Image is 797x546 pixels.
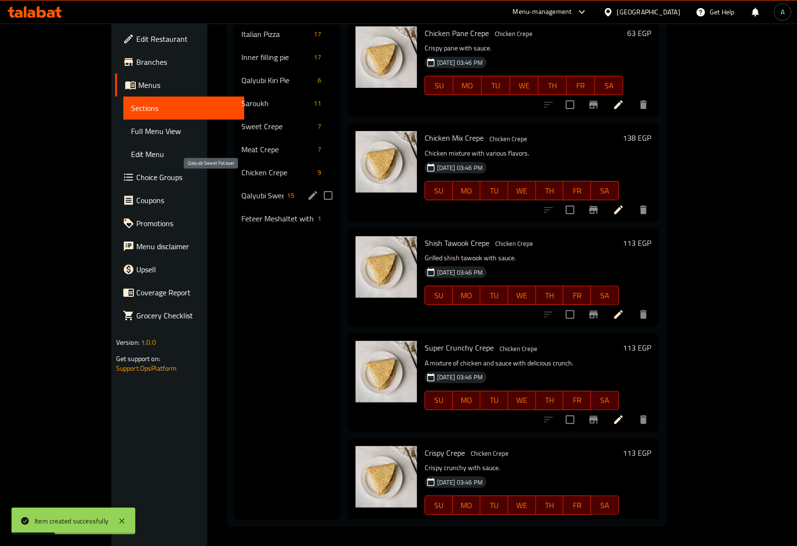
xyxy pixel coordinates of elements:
[310,30,325,39] span: 17
[508,391,536,410] button: WE
[284,191,298,200] span: 15
[115,189,244,212] a: Coupons
[429,393,449,407] span: SU
[116,362,177,375] a: Support.OpsPlatform
[457,393,477,407] span: MO
[306,188,320,203] button: edit
[623,131,651,145] h6: 138 EGP
[560,95,580,115] span: Select to update
[632,513,655,536] button: delete
[496,343,541,354] span: Chicken Crepe
[457,498,477,512] span: MO
[115,281,244,304] a: Coverage Report
[467,448,512,459] span: Chicken Crepe
[136,194,237,206] span: Coupons
[536,391,564,410] button: TH
[567,289,587,303] span: FR
[429,498,449,512] span: SU
[234,23,340,46] div: Italian Pizza17
[234,184,340,207] div: Qalyubi Sweet Fatayer15edit
[623,236,651,250] h6: 113 EGP
[582,303,605,326] button: Branch-specific-item
[242,97,310,109] span: Saroukh
[781,7,785,17] span: A
[512,498,532,512] span: WE
[115,73,244,97] a: Menus
[242,167,314,178] span: Chicken Crepe
[591,181,619,200] button: SA
[131,102,237,114] span: Sections
[242,74,314,86] div: Qalyubi Kiri Pie
[613,99,624,110] a: Edit menu item
[425,26,489,40] span: Chicken Pane Crepe
[433,58,487,67] span: [DATE] 03:46 PM
[284,190,298,201] div: items
[453,76,482,95] button: MO
[560,514,580,534] span: Select to update
[425,446,465,460] span: Crispy Crepe
[123,143,244,166] a: Edit Menu
[425,236,489,250] span: Shish Tawook Crepe
[310,53,325,62] span: 17
[491,28,536,39] span: Chicken Crepe
[613,309,624,320] a: Edit menu item
[513,6,572,18] div: Menu-management
[514,79,535,93] span: WE
[632,198,655,221] button: delete
[131,148,237,160] span: Edit Menu
[627,26,651,40] h6: 63 EGP
[453,496,481,515] button: MO
[540,498,560,512] span: TH
[595,76,623,95] button: SA
[567,184,587,198] span: FR
[136,264,237,275] span: Upsell
[314,168,325,177] span: 9
[536,181,564,200] button: TH
[310,99,325,108] span: 11
[310,51,325,63] div: items
[538,76,567,95] button: TH
[242,28,310,40] span: Italian Pizza
[314,122,325,131] span: 7
[131,125,237,137] span: Full Menu View
[595,289,615,303] span: SA
[582,198,605,221] button: Branch-specific-item
[632,93,655,116] button: delete
[234,207,340,230] div: Feteer Meshaltet with Baladi Butter1
[482,76,510,95] button: TU
[136,310,237,321] span: Grocery Checklist
[453,391,481,410] button: MO
[613,204,624,216] a: Edit menu item
[136,218,237,229] span: Promotions
[242,190,284,201] span: Qalyubi Sweet Fatayer
[242,51,310,63] div: Inner filling pie
[429,289,449,303] span: SU
[314,76,325,85] span: 6
[510,76,538,95] button: WE
[123,97,244,120] a: Sections
[242,144,314,155] span: Meat Crepe
[567,498,587,512] span: FR
[356,131,417,193] img: Chicken Mix Crepe
[425,357,619,369] p: A mixture of chicken and sauce with delicious crunch.
[582,408,605,431] button: Branch-specific-item
[141,336,156,349] span: 1.0.0
[599,79,619,93] span: SA
[234,92,340,115] div: Saroukh11
[491,28,536,40] div: Chicken Crepe
[591,496,619,515] button: SA
[457,289,477,303] span: MO
[425,391,453,410] button: SU
[116,336,140,349] span: Version:
[314,213,325,224] div: items
[123,120,244,143] a: Full Menu View
[453,286,481,305] button: MO
[314,144,325,155] div: items
[632,408,655,431] button: delete
[582,93,605,116] button: Branch-specific-item
[314,167,325,178] div: items
[582,513,605,536] button: Branch-specific-item
[234,138,340,161] div: Meat Crepe7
